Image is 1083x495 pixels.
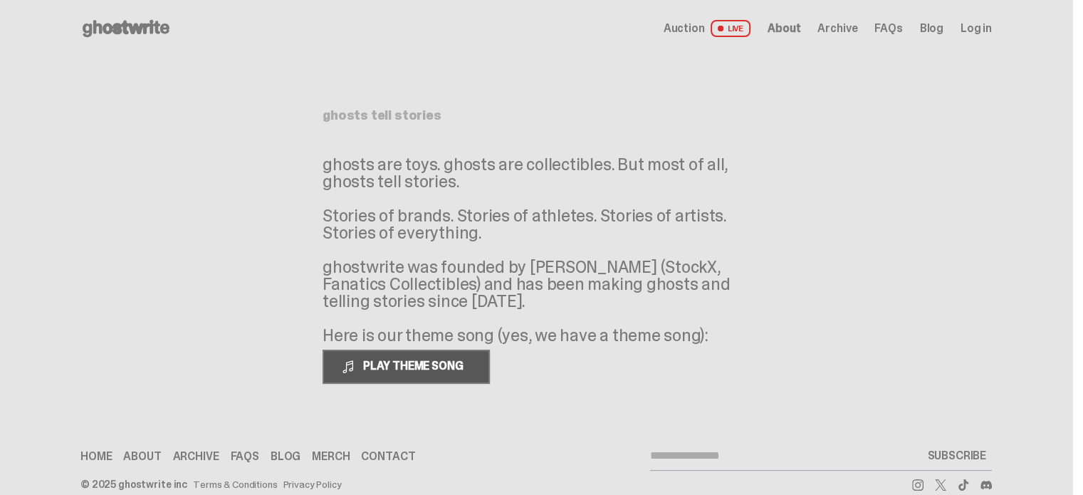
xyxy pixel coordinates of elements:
div: © 2025 ghostwrite inc [80,479,187,489]
a: Privacy Policy [283,479,342,489]
span: PLAY THEME SONG [357,358,472,373]
h1: ghosts tell stories [323,109,750,122]
p: ghosts are toys. ghosts are collectibles. But most of all, ghosts tell stories. Stories of brands... [323,156,750,344]
a: FAQs [874,23,902,34]
a: Log in [961,23,992,34]
a: About [123,451,161,462]
button: SUBSCRIBE [921,442,992,470]
a: About [768,23,800,34]
a: Home [80,451,112,462]
a: Terms & Conditions [193,479,277,489]
a: Archive [817,23,857,34]
a: Blog [271,451,300,462]
button: PLAY THEME SONG [323,350,490,384]
a: Auction LIVE [664,20,750,37]
a: Merch [312,451,350,462]
span: LIVE [711,20,751,37]
a: Archive [173,451,219,462]
a: FAQs [230,451,258,462]
a: Contact [361,451,415,462]
a: Blog [920,23,943,34]
span: Auction [664,23,705,34]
